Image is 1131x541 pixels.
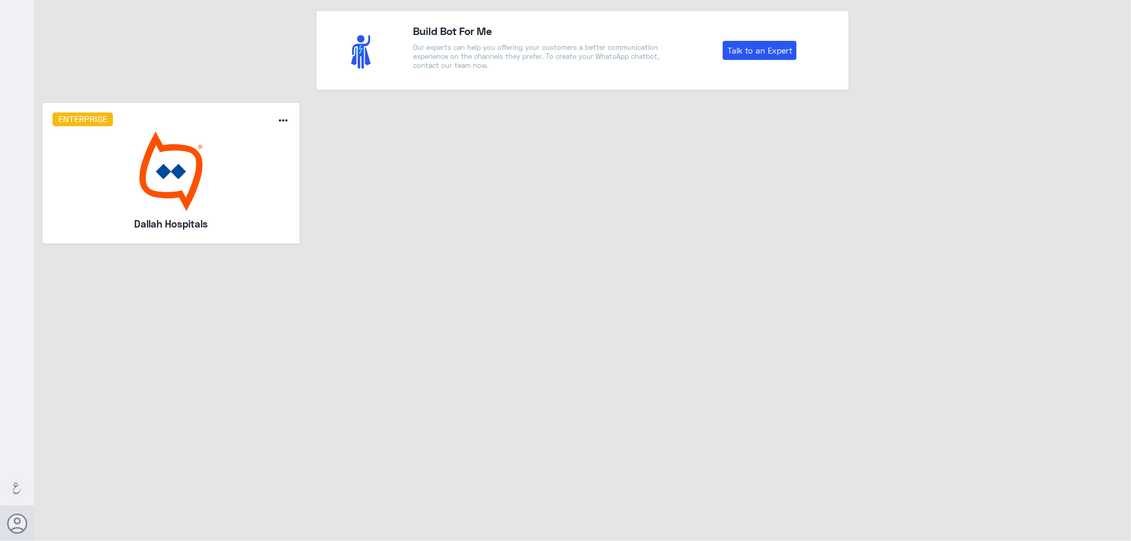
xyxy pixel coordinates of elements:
h5: Dallah Hospitals [84,216,258,231]
h4: Build Bot For Me [413,23,663,39]
i: more_horiz [277,114,290,127]
p: Our experts can help you offering your customers a better communication experience on the channel... [413,43,663,70]
h6: Enterprise [52,112,113,126]
img: bot image [52,132,290,211]
button: Avatar [7,513,27,534]
button: more_horiz [277,114,290,129]
a: Talk to an Expert [723,41,796,60]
